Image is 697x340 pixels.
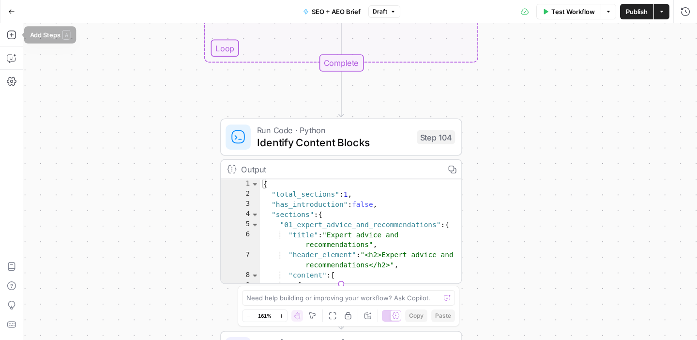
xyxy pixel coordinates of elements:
[221,250,260,271] div: 7
[221,271,260,281] div: 8
[297,4,366,19] button: SEO + AEO Brief
[339,284,344,329] g: Edge from step_104 to step_153
[373,7,387,16] span: Draft
[221,200,260,210] div: 3
[251,210,259,220] span: Toggle code folding, rows 4 through 369
[251,220,259,230] span: Toggle code folding, rows 5 through 368
[319,54,364,71] div: Complete
[221,179,260,189] div: 1
[312,7,361,16] span: SEO + AEO Brief
[409,311,424,320] span: Copy
[221,189,260,200] div: 2
[221,210,260,220] div: 4
[626,7,648,16] span: Publish
[220,118,462,284] div: Run Code · PythonIdentify Content BlocksStep 104Output{ "total_sections":1, "has_introduction":fa...
[251,281,259,291] span: Toggle code folding, rows 9 through 14
[258,312,272,320] span: 161%
[431,309,455,322] button: Paste
[257,135,411,150] span: Identify Content Blocks
[220,54,462,71] div: Complete
[405,309,427,322] button: Copy
[417,130,455,144] div: Step 104
[257,124,411,137] span: Run Code · Python
[221,230,260,250] div: 6
[221,220,260,230] div: 5
[339,72,344,117] g: Edge from step_6-iteration-end to step_104
[435,311,451,320] span: Paste
[251,271,259,281] span: Toggle code folding, rows 8 through 165
[241,163,438,175] div: Output
[251,179,259,189] span: Toggle code folding, rows 1 through 370
[221,281,260,291] div: 9
[368,5,400,18] button: Draft
[620,4,653,19] button: Publish
[551,7,595,16] span: Test Workflow
[536,4,601,19] button: Test Workflow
